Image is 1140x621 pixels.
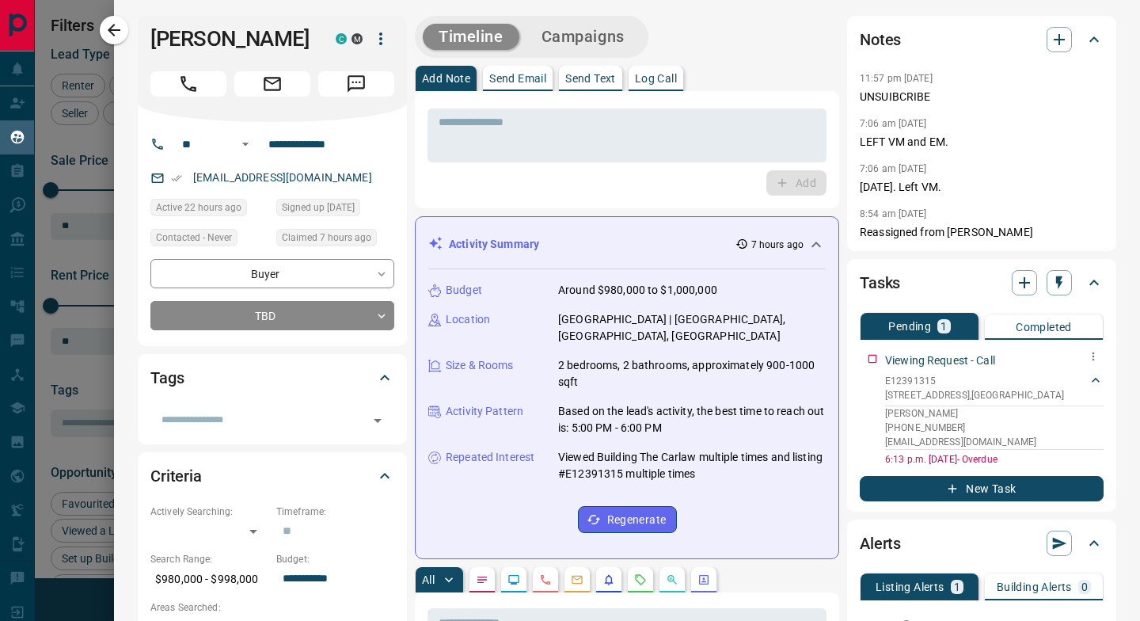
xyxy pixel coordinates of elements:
p: Areas Searched: [150,600,394,615]
svg: Lead Browsing Activity [507,573,520,586]
svg: Requests [634,573,647,586]
span: Contacted - Never [156,230,232,246]
svg: Opportunities [666,573,678,586]
p: Location [446,311,490,328]
p: 11:57 pm [DATE] [860,73,933,84]
p: $980,000 - $998,000 [150,566,268,592]
p: E12391315 [885,374,1064,388]
button: New Task [860,476,1104,501]
p: All [422,574,435,585]
h2: Criteria [150,463,202,489]
p: Reassigned from [PERSON_NAME] [860,224,1104,241]
p: 1 [940,321,947,332]
span: Signed up [DATE] [282,200,355,215]
div: Alerts [860,524,1104,562]
p: Log Call [635,73,677,84]
p: Viewing Request - Call [885,352,995,369]
div: Sun Jul 05 2015 [276,199,394,221]
p: Search Range: [150,552,268,566]
div: mrloft.ca [351,33,363,44]
span: Email [234,71,310,97]
p: 8:54 am [DATE] [860,208,927,219]
p: 7 hours ago [751,238,804,252]
p: Actively Searching: [150,505,268,519]
span: Claimed 7 hours ago [282,230,371,246]
div: Activity Summary7 hours ago [428,230,826,259]
div: condos.ca [336,33,347,44]
svg: Agent Actions [697,573,710,586]
p: Budget: [276,552,394,566]
p: Activity Summary [449,236,539,253]
p: 7:06 am [DATE] [860,163,927,174]
p: Completed [1016,322,1072,333]
p: Budget [446,282,482,299]
p: [STREET_ADDRESS] , [GEOGRAPHIC_DATA] [885,388,1064,402]
p: Listing Alerts [876,581,944,592]
div: Sun Sep 14 2025 [150,199,268,221]
p: Based on the lead's activity, the best time to reach out is: 5:00 PM - 6:00 PM [558,403,826,436]
button: Open [236,135,255,154]
p: [EMAIL_ADDRESS][DOMAIN_NAME] [885,435,1104,449]
div: Mon Sep 15 2025 [276,229,394,251]
button: Regenerate [578,506,677,533]
span: Active 22 hours ago [156,200,241,215]
h1: [PERSON_NAME] [150,26,312,51]
button: Open [367,410,389,432]
svg: Notes [476,573,488,586]
div: Notes [860,21,1104,59]
svg: Emails [571,573,583,586]
h2: Tasks [860,270,900,295]
p: UNSUIBCRIBE [860,89,1104,105]
p: 7:06 am [DATE] [860,118,927,129]
div: Criteria [150,457,394,495]
h2: Tags [150,365,184,391]
span: Message [318,71,394,97]
p: Timeframe: [276,505,394,519]
svg: Listing Alerts [602,573,615,586]
p: [PERSON_NAME] [885,406,1104,421]
p: Activity Pattern [446,403,523,420]
p: Size & Rooms [446,357,514,374]
span: Call [150,71,226,97]
h2: Notes [860,27,901,52]
svg: Email Verified [171,173,182,184]
h2: Alerts [860,531,901,556]
div: TBD [150,301,394,330]
p: Around $980,000 to $1,000,000 [558,282,717,299]
p: 6:13 p.m. [DATE] - Overdue [885,452,1104,467]
button: Timeline [423,24,519,50]
p: Send Text [565,73,616,84]
p: 0 [1081,581,1088,592]
p: Send Email [489,73,546,84]
p: Building Alerts [997,581,1072,592]
div: Tasks [860,264,1104,302]
button: Campaigns [526,24,640,50]
a: [EMAIL_ADDRESS][DOMAIN_NAME] [193,171,372,184]
p: [DATE]. Left VM. [860,179,1104,196]
div: Buyer [150,259,394,288]
div: Tags [150,359,394,397]
div: E12391315[STREET_ADDRESS],[GEOGRAPHIC_DATA] [885,371,1104,406]
svg: Calls [539,573,552,586]
p: Repeated Interest [446,449,534,466]
p: [PHONE_NUMBER] [885,421,1104,435]
p: [GEOGRAPHIC_DATA] | [GEOGRAPHIC_DATA], [GEOGRAPHIC_DATA], [GEOGRAPHIC_DATA] [558,311,826,345]
p: 1 [954,581,960,592]
p: LEFT VM and EM. [860,134,1104,150]
p: 2 bedrooms, 2 bathrooms, approximately 900-1000 sqft [558,357,826,391]
p: Pending [888,321,931,332]
p: Viewed Building The Carlaw multiple times and listing #E12391315 multiple times [558,449,826,482]
p: Add Note [422,73,470,84]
